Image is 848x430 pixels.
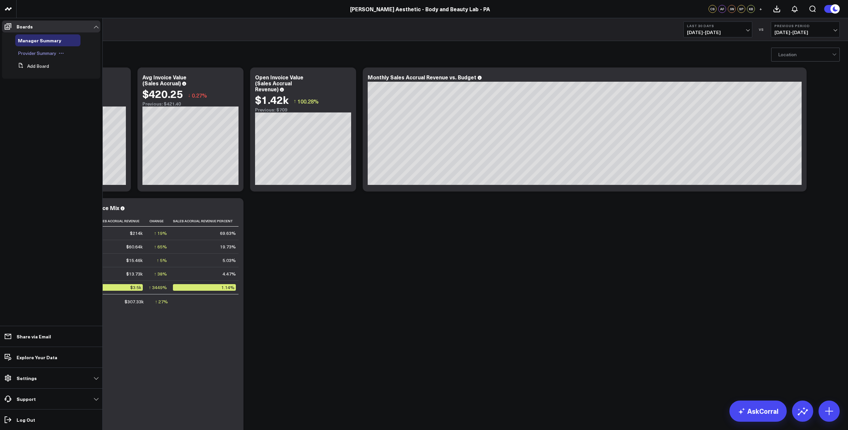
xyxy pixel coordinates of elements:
[17,334,51,339] p: Share via Email
[350,5,490,13] a: [PERSON_NAME] Aesthetic - Body and Beauty Lab - PA
[17,24,33,29] p: Boards
[17,396,36,402] p: Support
[687,24,749,28] b: Last 30 Days
[297,98,319,105] span: 100.28%
[142,73,186,87] div: Avg Invoice Value (Sales Accrual)
[774,30,836,35] span: [DATE] - [DATE]
[728,5,736,13] div: JW
[747,5,755,13] div: KB
[368,73,476,81] div: Monthly Sales Accrual Revenue vs. Budget
[18,37,61,44] span: Manager Summary
[683,21,752,37] button: Last 30 Days[DATE]-[DATE]
[157,257,167,264] div: ↑ 5%
[759,7,762,11] span: +
[756,27,768,31] div: VS
[757,5,765,13] button: +
[155,298,168,305] div: ↑ 27%
[255,94,289,106] div: $1.42k
[2,414,100,426] a: Log Out
[17,375,37,381] p: Settings
[154,271,167,277] div: ↑ 38%
[173,284,236,291] div: 1.14%
[718,5,726,13] div: AF
[154,243,167,250] div: ↑ 65%
[188,91,190,100] span: ↓
[255,73,303,93] div: Open Invoice Value (Sales Accrual Revenue)
[18,50,56,56] span: Provider Summary
[771,21,840,37] button: Previous Period[DATE]-[DATE]
[130,230,143,236] div: $214k
[17,417,35,422] p: Log Out
[149,284,167,291] div: ↑ 3449%
[737,5,745,13] div: SP
[729,401,787,422] a: AskCorral
[126,271,143,277] div: $13.73k
[125,298,144,305] div: $307.33k
[687,30,749,35] span: [DATE] - [DATE]
[18,38,61,43] a: Manager Summary
[18,51,56,56] a: Provider Summary
[774,24,836,28] b: Previous Period
[220,230,236,236] div: 69.63%
[142,88,183,100] div: $420.25
[96,216,149,227] th: Sales Accrual Revenue
[709,5,716,13] div: CS
[126,257,143,264] div: $15.46k
[223,257,236,264] div: 5.03%
[96,284,143,291] div: $3.5k
[126,243,143,250] div: $60.64k
[149,216,173,227] th: Change
[142,101,238,107] div: Previous: $421.40
[220,243,236,250] div: 19.73%
[15,60,49,72] button: Add Board
[223,271,236,277] div: 4.47%
[17,355,57,360] p: Explore Your Data
[173,216,242,227] th: Sales Accrual Revenue Percent
[293,97,296,106] span: ↑
[192,92,207,99] span: 0.27%
[255,107,351,112] div: Previous: $709
[154,230,167,236] div: ↑ 19%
